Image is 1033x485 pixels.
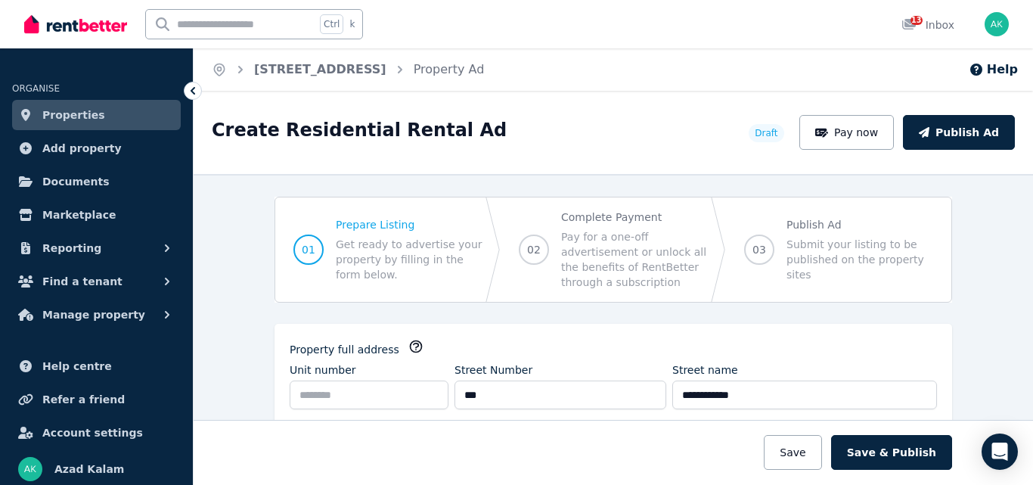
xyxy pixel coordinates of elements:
span: Manage property [42,306,145,324]
span: Ctrl [320,14,343,34]
span: 03 [752,242,766,257]
span: Pay for a one-off advertisement or unlock all the benefits of RentBetter through a subscription [561,229,708,290]
a: Refer a friend [12,384,181,415]
span: Properties [42,106,105,124]
button: Save [764,435,821,470]
span: Submit your listing to be published on the property sites [786,237,933,282]
span: Marketplace [42,206,116,224]
span: 13 [910,16,923,25]
a: Marketplace [12,200,181,230]
span: Documents [42,173,110,191]
img: Azad Kalam [985,12,1009,36]
span: Add property [42,139,122,157]
span: Azad Kalam [54,460,124,478]
span: Refer a friend [42,390,125,409]
span: Draft [755,127,777,139]
label: Property full address [290,342,399,357]
nav: Progress [275,197,952,303]
a: Account settings [12,418,181,448]
a: Add property [12,133,181,163]
span: k [349,18,355,30]
div: Open Intercom Messenger [982,434,1018,470]
span: Complete Payment [561,210,708,225]
a: Documents [12,166,181,197]
img: Azad Kalam [18,457,42,481]
label: Unit number [290,362,356,378]
button: Publish Ad [903,115,1015,150]
span: Publish Ad [786,217,933,232]
span: 02 [527,242,541,257]
span: Find a tenant [42,272,123,291]
a: Properties [12,100,181,130]
span: Prepare Listing [336,217,482,232]
div: Inbox [901,17,954,33]
nav: Breadcrumb [194,48,502,91]
span: Help centre [42,357,112,375]
button: Save & Publish [831,435,952,470]
button: Manage property [12,300,181,330]
label: Street Number [454,362,532,378]
span: Account settings [42,424,143,442]
span: 01 [302,242,315,257]
a: Property Ad [414,62,485,76]
img: RentBetter [24,13,127,36]
h1: Create Residential Rental Ad [212,118,507,142]
a: [STREET_ADDRESS] [254,62,386,76]
span: Reporting [42,239,101,257]
span: ORGANISE [12,83,60,94]
span: Get ready to advertise your property by filling in the form below. [336,237,482,282]
button: Pay now [799,115,895,150]
button: Find a tenant [12,266,181,297]
label: Street name [672,362,738,378]
button: Help [969,61,1018,79]
button: Reporting [12,233,181,263]
a: Help centre [12,351,181,381]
